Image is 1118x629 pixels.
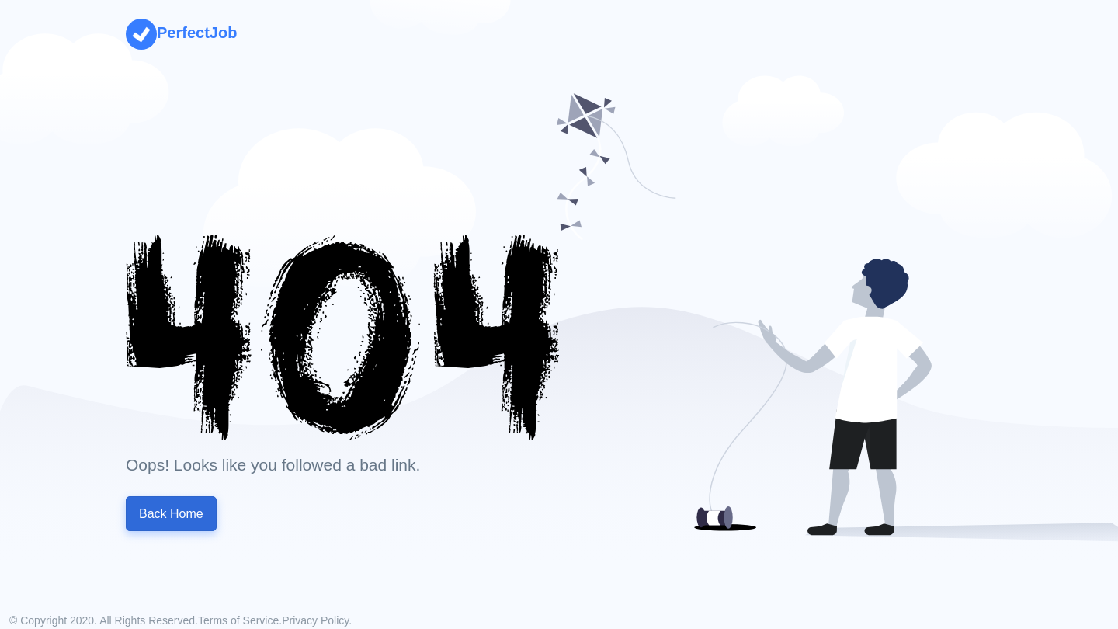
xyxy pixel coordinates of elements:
[126,496,217,532] a: Back Home
[198,614,279,627] a: Terms of Service
[282,614,349,627] a: Privacy Policy
[157,24,237,41] strong: PerfectJob
[126,19,157,50] img: PerfectJob Logo
[126,235,559,441] img: Not Found
[9,613,352,629] p: © Copyright 2020. All Rights Reserved. . .
[126,453,559,478] p: Oops! Looks like you followed a bad link.
[126,24,237,41] a: PerfectJob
